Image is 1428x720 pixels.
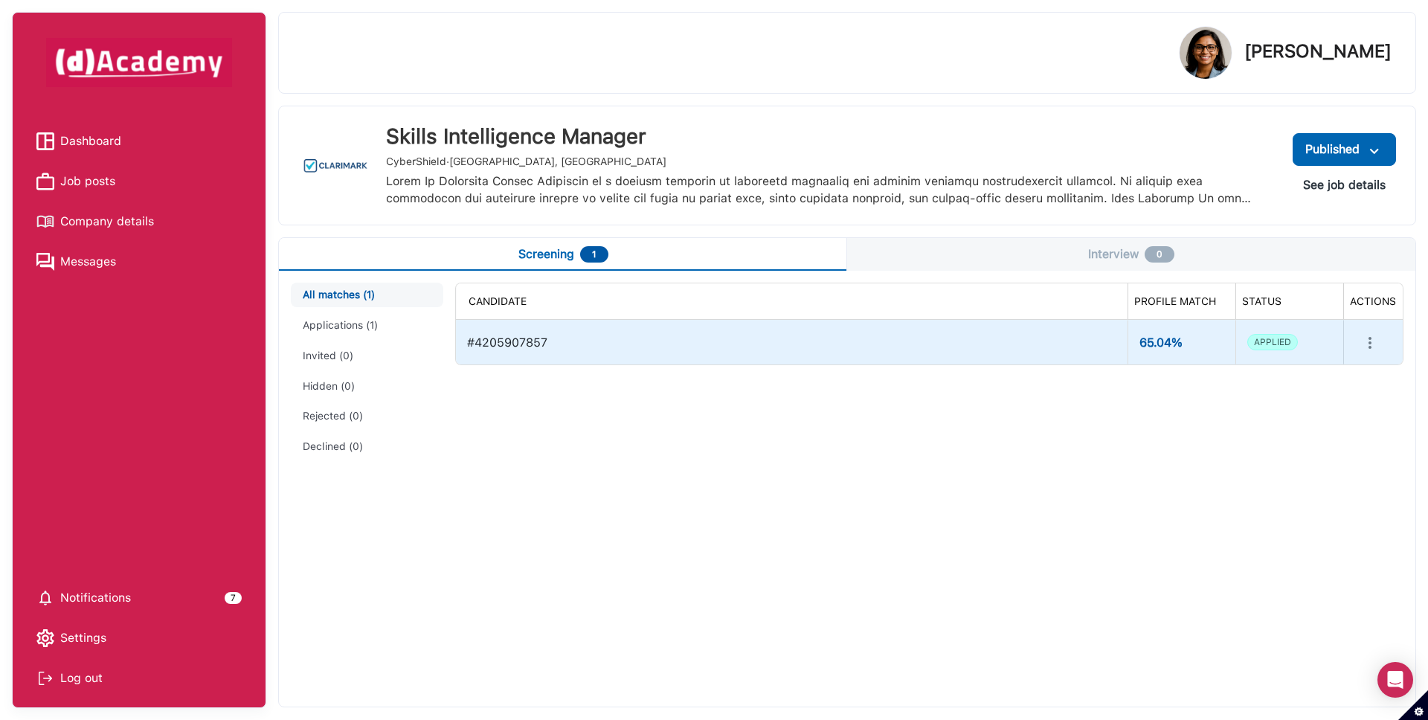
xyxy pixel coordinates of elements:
[60,130,121,152] span: Dashboard
[46,38,232,87] img: dAcademy
[1291,172,1398,199] button: See job details
[279,238,847,271] button: Screening1
[36,667,242,690] div: Log out
[1180,27,1232,79] img: Profile
[386,173,1279,207] div: Lorem Ip Dolorsita Consec Adipiscin el s doeiusm temporin ut laboreetd magnaaliq eni adminim veni...
[291,283,443,307] button: All matches (1)
[386,124,1279,150] div: Skills Intelligence Manager
[1242,295,1281,307] span: STATUS
[36,213,54,231] img: Company details icon
[1145,246,1174,263] div: 0
[1247,334,1298,350] span: APPLIED
[1398,690,1428,720] button: Set cookie preferences
[469,295,527,307] span: CANDIDATE
[291,313,443,338] button: Applications (1)
[291,434,443,459] button: Declined (0)
[1305,139,1383,160] div: Published
[225,592,242,604] div: 7
[467,327,1116,358] div: #4205907857
[291,344,443,368] button: Invited (0)
[60,627,106,649] span: Settings
[1377,662,1413,698] div: Open Intercom Messenger
[291,404,443,428] button: Rejected (0)
[60,587,131,609] span: Notifications
[291,374,443,399] button: Hidden (0)
[36,173,54,190] img: Job posts icon
[36,251,242,273] a: Messages iconMessages
[36,669,54,687] img: Log out
[847,238,1415,271] button: Interview0
[60,251,116,273] span: Messages
[1134,295,1216,307] span: PROFILE MATCH
[1366,142,1383,161] img: menu
[1244,42,1392,60] p: [PERSON_NAME]
[60,170,115,193] span: Job posts
[60,210,154,233] span: Company details
[1350,295,1396,307] span: ACTIONS
[36,132,54,150] img: Dashboard icon
[297,127,374,205] img: job-image
[1139,335,1223,350] span: 65.04%
[36,589,54,607] img: setting
[1293,133,1396,166] button: Publishedmenu
[36,253,54,271] img: Messages icon
[36,170,242,193] a: Job posts iconJob posts
[580,246,608,263] div: 1
[36,130,242,152] a: Dashboard iconDashboard
[36,629,54,647] img: setting
[36,210,242,233] a: Company details iconCompany details
[1355,328,1385,358] button: more
[386,155,1279,168] div: CyberShield · [GEOGRAPHIC_DATA], [GEOGRAPHIC_DATA]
